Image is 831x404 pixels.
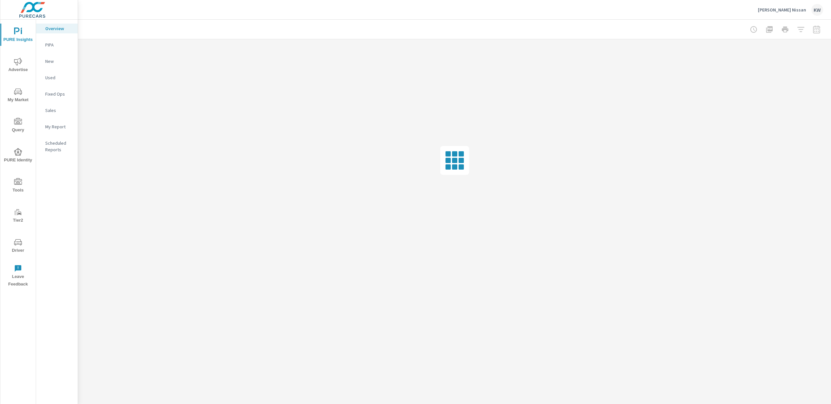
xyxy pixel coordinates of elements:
span: Driver [2,238,34,254]
span: Tools [2,178,34,194]
div: KW [811,4,823,16]
div: Overview [36,24,78,33]
span: Advertise [2,58,34,74]
span: PURE Insights [2,28,34,44]
div: Sales [36,105,78,115]
p: Fixed Ops [45,91,72,97]
p: Used [45,74,72,81]
p: My Report [45,123,72,130]
div: Fixed Ops [36,89,78,99]
span: Leave Feedback [2,265,34,288]
div: Scheduled Reports [36,138,78,155]
span: Query [2,118,34,134]
p: Sales [45,107,72,114]
div: My Report [36,122,78,132]
span: PURE Identity [2,148,34,164]
div: nav menu [0,20,36,291]
p: [PERSON_NAME] Nissan [758,7,806,13]
div: PIPA [36,40,78,50]
p: New [45,58,72,64]
p: PIPA [45,42,72,48]
p: Overview [45,25,72,32]
span: Tier2 [2,208,34,224]
p: Scheduled Reports [45,140,72,153]
div: Used [36,73,78,83]
div: New [36,56,78,66]
span: My Market [2,88,34,104]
